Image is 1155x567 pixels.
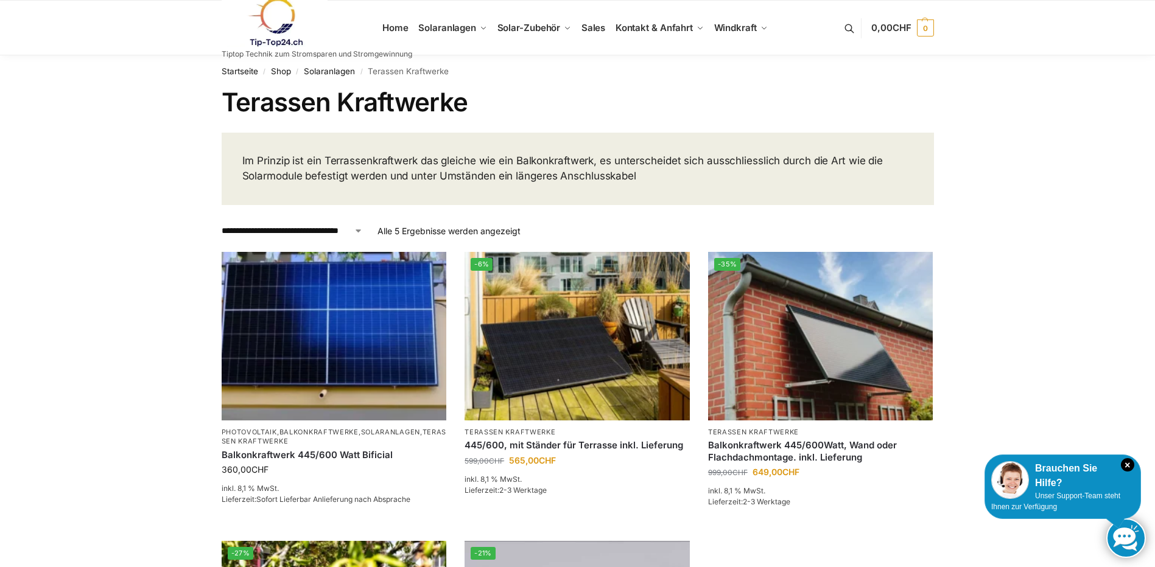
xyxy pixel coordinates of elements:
a: Kontakt & Anfahrt [610,1,709,55]
a: Terassen Kraftwerke [708,428,799,436]
a: Shop [271,66,291,76]
span: Lieferzeit: [708,497,790,506]
a: -6%Solar Panel im edlen Schwarz mit Ständer [465,252,690,420]
bdi: 999,00 [708,468,748,477]
span: CHF [489,456,504,465]
p: inkl. 8,1 % MwSt. [465,474,690,485]
p: Alle 5 Ergebnisse werden angezeigt [377,224,521,237]
span: CHF [732,468,748,477]
span: 0,00 [871,22,911,33]
bdi: 599,00 [465,456,504,465]
img: Wandbefestigung Solarmodul [708,252,933,420]
bdi: 649,00 [753,467,799,477]
a: Balkonkraftwerk 445/600 Watt Bificial [222,449,447,461]
span: Solaranlagen [418,22,476,33]
span: Sofort Lieferbar Anlieferung nach Absprache [256,495,410,504]
a: Balkonkraftwerk 445/600Watt, Wand oder Flachdachmontage. inkl. Lieferung [708,439,933,463]
i: Schließen [1121,458,1134,471]
span: 0 [917,19,934,37]
div: Brauchen Sie Hilfe? [991,461,1134,490]
a: Balkonkraftwerke [279,428,359,436]
select: Shop-Reihenfolge [222,224,363,237]
span: CHF [539,455,556,465]
a: Solar-Zubehör [492,1,576,55]
span: Lieferzeit: [222,495,410,504]
bdi: 565,00 [509,455,556,465]
a: Windkraft [709,1,773,55]
span: Lieferzeit: [465,485,547,495]
h1: Terassen Kraftwerke [222,87,934,117]
span: CHF [893,22,911,33]
p: , , , [222,428,447,447]
a: Solaranlagen [413,1,492,55]
a: Terassen Kraftwerke [222,428,447,445]
span: / [355,67,368,77]
span: / [258,67,271,77]
bdi: 360,00 [222,464,269,475]
span: Unser Support-Team steht Ihnen zur Verfügung [991,492,1120,511]
img: Solar Panel im edlen Schwarz mit Ständer [465,252,690,420]
span: Sales [581,22,606,33]
a: 0,00CHF 0 [871,10,933,46]
a: Photovoltaik [222,428,277,436]
span: 2-3 Werktage [743,497,790,506]
a: 445/600, mit Ständer für Terrasse inkl. Lieferung [465,439,690,451]
p: Tiptop Technik zum Stromsparen und Stromgewinnung [222,50,412,58]
span: Windkraft [714,22,757,33]
a: Sales [576,1,610,55]
a: Startseite [222,66,258,76]
span: Solar-Zubehör [497,22,561,33]
span: / [291,67,304,77]
p: inkl. 8,1 % MwSt. [222,483,447,494]
img: Customer service [991,461,1029,499]
p: Im Prinzip ist ein Terrassenkraftwerk das gleiche wie ein Balkonkraftwerk, es unterscheidet sich ... [242,153,913,184]
img: Solaranlage für den kleinen Balkon [222,252,447,420]
a: -35%Wandbefestigung Solarmodul [708,252,933,420]
p: inkl. 8,1 % MwSt. [708,485,933,496]
nav: Breadcrumb [222,55,934,87]
span: CHF [782,467,799,477]
a: Solaranlagen [304,66,355,76]
a: Terassen Kraftwerke [465,428,555,436]
span: 2-3 Werktage [499,485,547,495]
a: Solaranlagen [361,428,420,436]
span: Kontakt & Anfahrt [616,22,693,33]
span: CHF [251,464,269,475]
